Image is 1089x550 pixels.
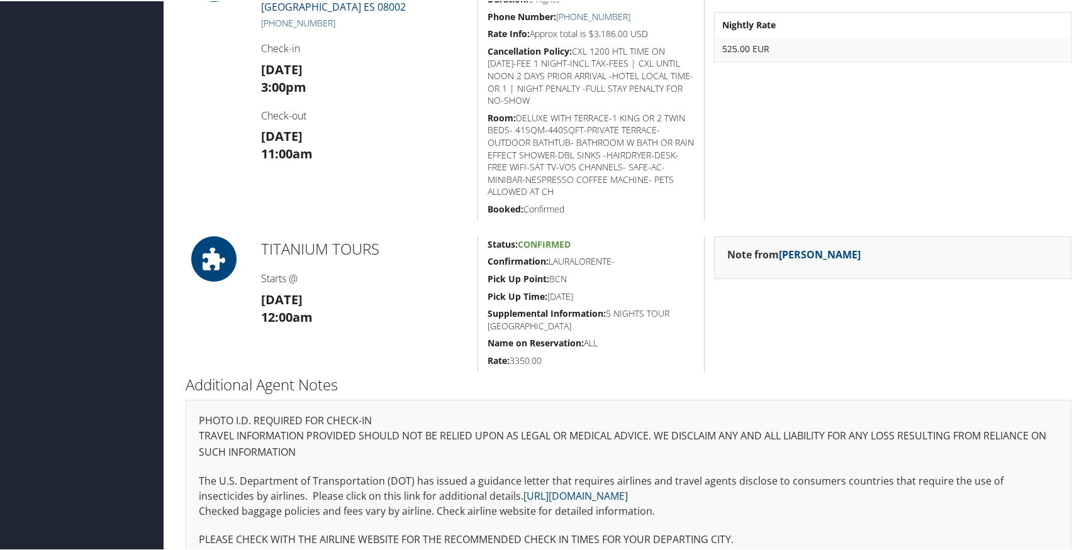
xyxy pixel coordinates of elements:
[488,26,530,38] strong: Rate Info:
[488,272,695,284] h5: BCN
[488,306,606,318] strong: Supplemental Information:
[488,289,547,301] strong: Pick Up Time:
[488,254,549,266] strong: Confirmation:
[488,336,695,348] h5: ALL
[488,254,695,267] h5: LAURALORENTE-
[488,353,695,366] h5: 3350.00
[488,202,523,214] strong: Booked:
[261,270,469,284] h4: Starts @
[261,40,469,54] h4: Check-in
[488,44,695,106] h5: CXL 1200 HTL TIME ON [DATE]-FEE 1 NIGHT-INCL TAX-FEES | CXL UNTIL NOON 2 DAYS PRIOR ARRIVAL -HOTE...
[488,44,572,56] strong: Cancellation Policy:
[261,60,303,77] strong: [DATE]
[261,126,303,143] strong: [DATE]
[261,237,469,258] h2: TITANIUM TOURS
[261,16,335,28] a: [PHONE_NUMBER]
[261,144,313,161] strong: 11:00am
[261,77,306,94] strong: 3:00pm
[488,353,510,365] strong: Rate:
[199,427,1058,459] p: TRAVEL INFORMATION PROVIDED SHOULD NOT BE RELIED UPON AS LEGAL OR MEDICAL ADVICE. WE DISCLAIM ANY...
[199,502,1058,519] p: Checked baggage policies and fees vary by airline. Check airline website for detailed information.
[261,290,303,307] strong: [DATE]
[488,202,695,214] h5: Confirmed
[523,488,628,502] a: [URL][DOMAIN_NAME]
[488,336,584,348] strong: Name on Reservation:
[261,307,313,324] strong: 12:00am
[199,531,1058,547] p: PLEASE CHECK WITH THE AIRLINE WEBSITE FOR THE RECOMMENDED CHECK IN TIMES FOR YOUR DEPARTING CITY.
[716,36,1069,59] td: 525.00 EUR
[488,237,518,249] strong: Status:
[488,289,695,302] h5: [DATE]
[779,246,861,260] a: [PERSON_NAME]
[488,111,695,197] h5: DELUXE WITH TERRACE-1 KING OR 2 TWIN BEDS- 41SQM-440SQFT-PRIVATE TERRACE-OUTDOOR BATHTUB- BATHROO...
[488,306,695,331] h5: 5 NIGHTS TOUR [GEOGRAPHIC_DATA]
[488,9,556,21] strong: Phone Number:
[488,272,549,283] strong: Pick Up Point:
[261,107,469,121] h4: Check-out
[727,246,861,260] strong: Note from
[518,237,571,249] span: Confirmed
[186,373,1071,394] h2: Additional Agent Notes
[488,26,695,39] h5: Approx total is $3,186.00 USD
[556,9,630,21] a: [PHONE_NUMBER]
[716,13,1069,35] th: Nightly Rate
[488,111,516,123] strong: Room:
